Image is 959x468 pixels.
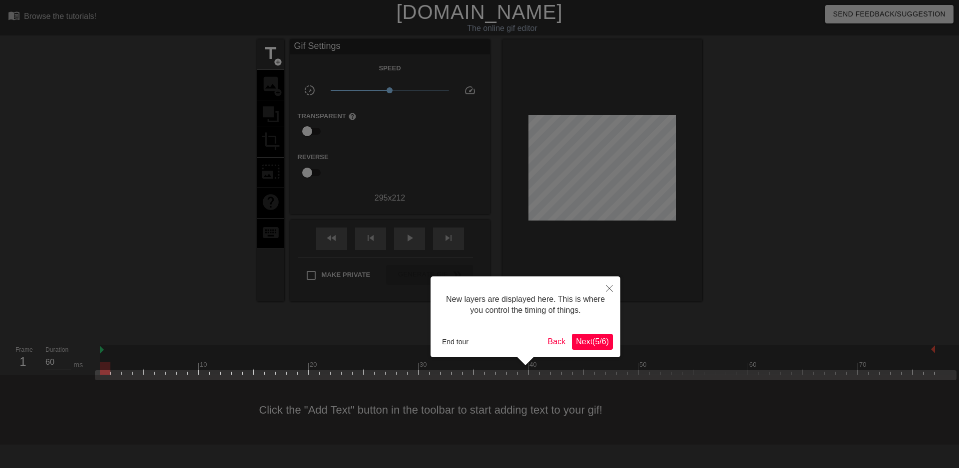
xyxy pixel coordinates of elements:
div: New layers are displayed here. This is where you control the timing of things. [438,284,613,326]
button: End tour [438,334,473,349]
button: Back [544,334,570,350]
span: Next ( 5 / 6 ) [576,337,609,346]
button: Next [572,334,613,350]
button: Close [598,276,620,299]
